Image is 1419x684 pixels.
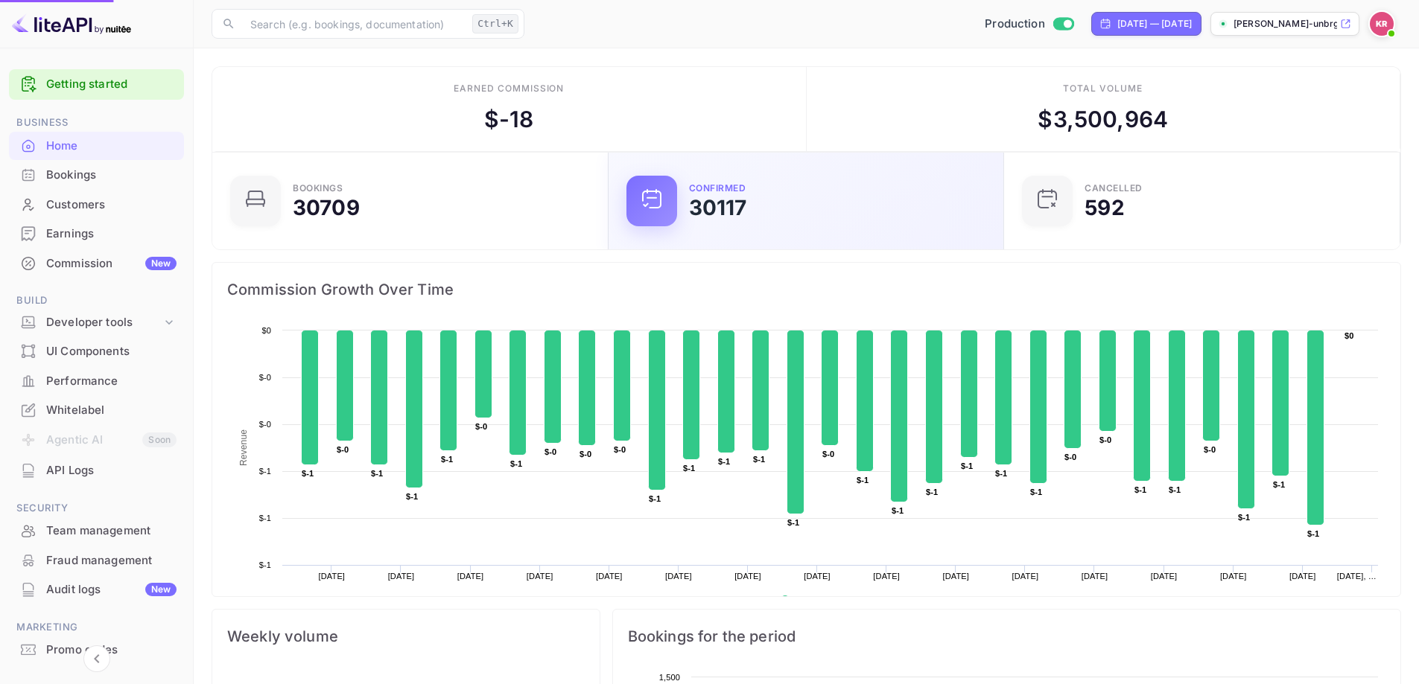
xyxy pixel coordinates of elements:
[718,457,730,466] text: $-1
[46,196,177,214] div: Customers
[1370,12,1394,36] img: Kobus Roux
[259,514,271,522] text: $-1
[985,16,1045,33] span: Production
[9,161,184,188] a: Bookings
[9,132,184,161] div: Home
[9,132,184,159] a: Home
[9,337,184,366] div: UI Components
[484,103,534,136] div: $ -18
[9,619,184,636] span: Marketing
[1117,17,1192,31] div: [DATE] — [DATE]
[238,429,249,466] text: Revenue
[46,581,177,598] div: Audit logs
[46,167,177,184] div: Bookings
[371,469,383,478] text: $-1
[1220,572,1247,581] text: [DATE]
[9,191,184,218] a: Customers
[454,82,564,95] div: Earned commission
[1038,103,1168,136] div: $ 3,500,964
[46,138,177,155] div: Home
[995,469,1007,478] text: $-1
[961,461,973,470] text: $-1
[822,450,834,458] text: $-0
[12,12,131,36] img: LiteAPI logo
[1273,480,1285,489] text: $-1
[259,560,271,569] text: $-1
[1099,435,1111,444] text: $-0
[1085,184,1143,193] div: CANCELLED
[9,161,184,190] div: Bookings
[649,494,661,503] text: $-1
[337,445,349,454] text: $-0
[472,14,518,33] div: Ctrl+K
[510,459,522,468] text: $-1
[145,583,177,596] div: New
[1063,82,1143,95] div: Total volume
[1307,529,1319,538] text: $-1
[1169,485,1181,494] text: $-1
[1030,488,1042,496] text: $-1
[9,220,184,249] div: Earnings
[9,249,184,277] a: CommissionNew
[9,249,184,278] div: CommissionNew
[9,500,184,517] span: Security
[873,572,900,581] text: [DATE]
[293,197,360,218] div: 30709
[9,575,184,604] div: Audit logsNew
[892,506,904,515] text: $-1
[979,16,1079,33] div: Switch to Sandbox mode
[9,396,184,425] div: Whitelabel
[9,293,184,309] span: Build
[46,552,177,569] div: Fraud management
[1064,453,1076,461] text: $-0
[9,115,184,131] span: Business
[9,546,184,575] div: Fraud management
[9,517,184,544] a: Team management
[734,572,761,581] text: [DATE]
[683,464,695,473] text: $-1
[1151,572,1178,581] text: [DATE]
[227,278,1385,301] span: Commission Growth Over Time
[787,518,799,527] text: $-1
[46,255,177,272] div: Commission
[1085,197,1124,218] div: 592
[795,595,833,606] text: Revenue
[9,636,184,665] div: Promo codes
[46,343,177,360] div: UI Components
[441,455,453,464] text: $-1
[46,462,177,479] div: API Logs
[9,546,184,574] a: Fraud management
[241,9,466,39] input: Search (e.g. bookings, documentation)
[689,197,747,218] div: 30117
[1082,572,1108,581] text: [DATE]
[628,624,1385,648] span: Bookings for the period
[9,456,184,484] a: API Logs
[475,422,487,431] text: $-0
[46,402,177,419] div: Whitelabel
[9,575,184,603] a: Audit logsNew
[9,367,184,394] a: Performance
[1238,513,1250,522] text: $-1
[1289,572,1316,581] text: [DATE]
[46,522,177,540] div: Team management
[46,76,177,93] a: Getting started
[46,226,177,243] div: Earnings
[9,191,184,220] div: Customers
[527,572,553,581] text: [DATE]
[259,467,271,476] text: $-1
[1234,17,1337,31] p: [PERSON_NAME]-unbrg.[PERSON_NAME]...
[1345,331,1354,340] text: $0
[259,373,271,382] text: $-0
[614,445,626,454] text: $-0
[293,184,343,193] div: Bookings
[319,572,346,581] text: [DATE]
[9,220,184,247] a: Earnings
[658,673,679,682] text: 1,500
[259,420,271,429] text: $-0
[46,642,177,659] div: Promo codes
[457,572,484,581] text: [DATE]
[46,314,162,331] div: Developer tools
[596,572,623,581] text: [DATE]
[1337,572,1377,581] text: [DATE], …
[665,572,692,581] text: [DATE]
